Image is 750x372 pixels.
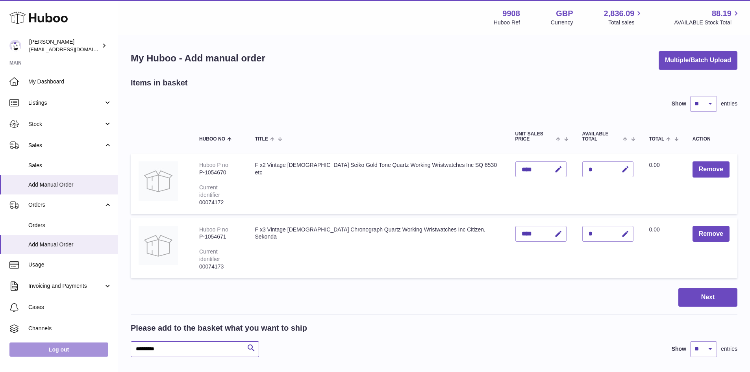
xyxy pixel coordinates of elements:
[515,131,554,142] span: Unit Sales Price
[28,325,112,332] span: Channels
[721,345,737,353] span: entries
[29,38,100,53] div: [PERSON_NAME]
[199,263,239,270] div: 00074173
[28,78,112,85] span: My Dashboard
[556,8,573,19] strong: GBP
[604,8,635,19] span: 2,836.09
[674,19,741,26] span: AVAILABLE Stock Total
[139,226,178,265] img: F x3 Vintage Gents Chronograph Quartz Working Wristwatches Inc Citizen, Sekonda
[28,222,112,229] span: Orders
[712,8,731,19] span: 88.19
[247,154,507,214] td: F x2 Vintage [DEMOGRAPHIC_DATA] Seiko Gold Tone Quartz Working Wristwatches Inc SQ 6530 etc
[28,162,112,169] span: Sales
[659,51,737,70] button: Multiple/Batch Upload
[649,137,665,142] span: Total
[28,241,112,248] span: Add Manual Order
[28,201,104,209] span: Orders
[199,169,239,176] div: P-1054670
[693,161,730,178] button: Remove
[649,162,660,168] span: 0.00
[29,46,116,52] span: [EMAIL_ADDRESS][DOMAIN_NAME]
[678,288,737,307] button: Next
[608,19,643,26] span: Total sales
[28,99,104,107] span: Listings
[247,218,507,278] td: F x3 Vintage [DEMOGRAPHIC_DATA] Chronograph Quartz Working Wristwatches Inc Citizen, Sekonda
[502,8,520,19] strong: 9908
[9,40,21,52] img: tbcollectables@hotmail.co.uk
[28,261,112,268] span: Usage
[131,52,265,65] h1: My Huboo - Add manual order
[199,184,220,198] div: Current identifier
[131,78,188,88] h2: Items in basket
[674,8,741,26] a: 88.19 AVAILABLE Stock Total
[672,100,686,107] label: Show
[199,233,239,241] div: P-1054671
[255,137,268,142] span: Title
[9,342,108,357] a: Log out
[199,162,228,168] div: Huboo P no
[28,120,104,128] span: Stock
[693,226,730,242] button: Remove
[551,19,573,26] div: Currency
[649,226,660,233] span: 0.00
[494,19,520,26] div: Huboo Ref
[139,161,178,201] img: F x2 Vintage Gents Seiko Gold Tone Quartz Working Wristwatches Inc SQ 6530 etc
[199,226,228,233] div: Huboo P no
[199,199,239,206] div: 00074172
[28,304,112,311] span: Cases
[28,181,112,189] span: Add Manual Order
[28,142,104,149] span: Sales
[672,345,686,353] label: Show
[693,137,730,142] div: Action
[199,248,220,262] div: Current identifier
[28,282,104,290] span: Invoicing and Payments
[199,137,225,142] span: Huboo no
[604,8,644,26] a: 2,836.09 Total sales
[131,323,307,333] h2: Please add to the basket what you want to ship
[721,100,737,107] span: entries
[582,131,621,142] span: AVAILABLE Total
